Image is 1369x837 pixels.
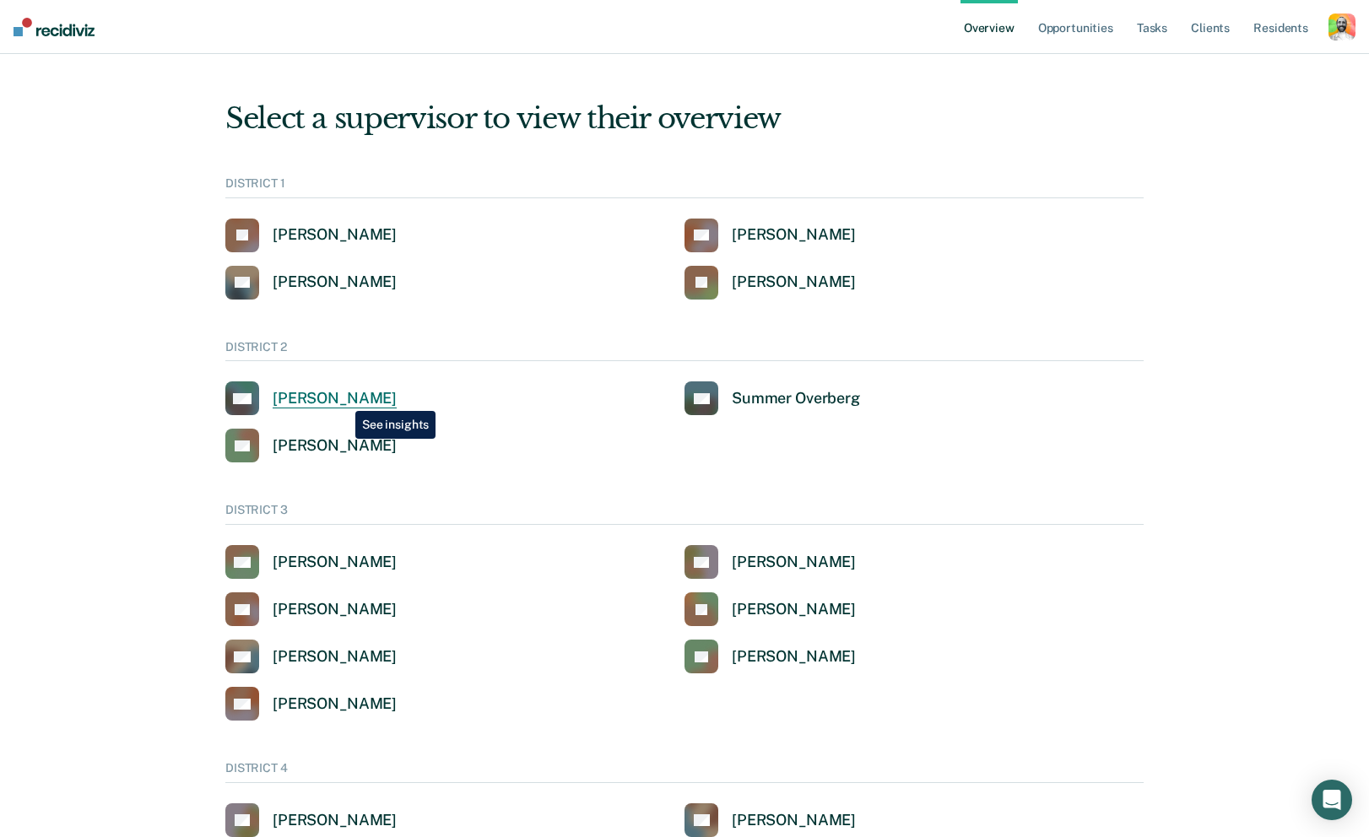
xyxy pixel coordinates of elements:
a: [PERSON_NAME] [225,381,397,415]
div: [PERSON_NAME] [273,811,397,830]
div: [PERSON_NAME] [273,694,397,714]
div: [PERSON_NAME] [732,553,856,572]
a: [PERSON_NAME] [225,429,397,462]
div: [PERSON_NAME] [273,273,397,292]
div: Open Intercom Messenger [1312,780,1352,820]
a: [PERSON_NAME] [225,545,397,579]
a: [PERSON_NAME] [225,687,397,721]
div: [PERSON_NAME] [273,553,397,572]
a: [PERSON_NAME] [684,640,856,673]
a: [PERSON_NAME] [225,266,397,300]
a: [PERSON_NAME] [684,266,856,300]
a: [PERSON_NAME] [225,219,397,252]
a: [PERSON_NAME] [684,545,856,579]
div: DISTRICT 4 [225,761,1144,783]
a: [PERSON_NAME] [225,803,397,837]
a: Summer Overberg [684,381,860,415]
div: [PERSON_NAME] [732,647,856,667]
div: [PERSON_NAME] [732,225,856,245]
a: [PERSON_NAME] [225,592,397,626]
div: DISTRICT 1 [225,176,1144,198]
div: DISTRICT 3 [225,503,1144,525]
div: [PERSON_NAME] [732,600,856,619]
a: [PERSON_NAME] [684,219,856,252]
div: [PERSON_NAME] [273,600,397,619]
div: [PERSON_NAME] [273,647,397,667]
div: DISTRICT 2 [225,340,1144,362]
div: Select a supervisor to view their overview [225,101,1144,136]
a: [PERSON_NAME] [684,592,856,626]
div: [PERSON_NAME] [732,273,856,292]
div: [PERSON_NAME] [273,225,397,245]
div: Summer Overberg [732,389,860,408]
div: [PERSON_NAME] [273,389,397,408]
div: [PERSON_NAME] [732,811,856,830]
img: Recidiviz [14,18,95,36]
a: [PERSON_NAME] [684,803,856,837]
a: [PERSON_NAME] [225,640,397,673]
div: [PERSON_NAME] [273,436,397,456]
